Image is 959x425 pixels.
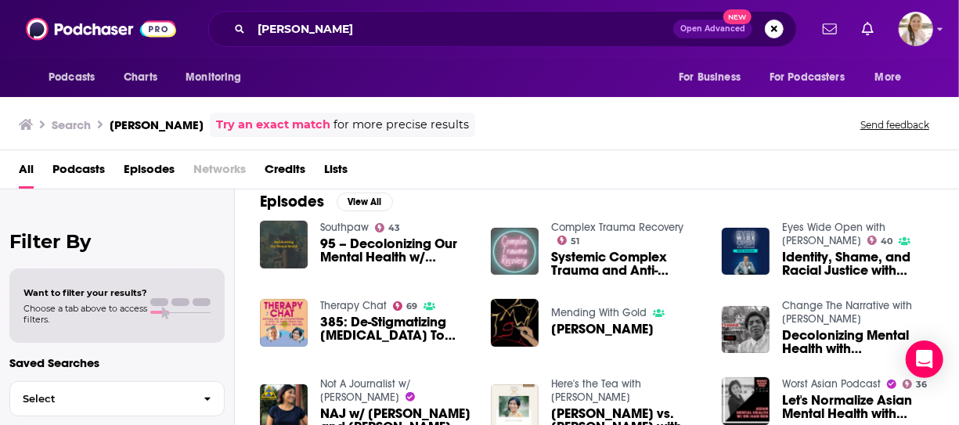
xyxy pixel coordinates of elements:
span: Podcasts [49,67,95,88]
button: Open AdvancedNew [673,20,752,38]
span: 385: De-Stigmatizing [MEDICAL_DATA] To Make Space For Healing - With [PERSON_NAME] [320,315,472,342]
img: Dr. Han Ren [491,299,539,347]
span: Identity, Shame, and Racial Justice with [PERSON_NAME] [782,250,934,277]
a: Episodes [124,157,175,189]
button: open menu [38,63,115,92]
a: Show notifications dropdown [817,16,843,42]
a: Lists [324,157,348,189]
span: Systemic Complex Trauma and Anti-Oppressive Therapy with [PERSON_NAME] [551,250,703,277]
span: New [723,9,752,24]
a: Therapy Chat [320,299,387,312]
a: Credits [265,157,305,189]
span: Networks [193,157,246,189]
button: Show profile menu [899,12,933,46]
div: Search podcasts, credits, & more... [208,11,797,47]
span: 95 – Decolonizing Our Mental Health w/ [PERSON_NAME] [320,237,472,264]
a: Change The Narrative with JD Fuller [782,299,912,326]
a: 40 [867,236,893,245]
a: Show notifications dropdown [856,16,880,42]
h3: [PERSON_NAME] [110,117,204,132]
a: Eyes Wide Open with Nick Thompson [782,221,885,247]
a: Try an exact match [216,116,330,134]
button: View All [337,193,393,211]
span: Charts [124,67,157,88]
img: Systemic Complex Trauma and Anti-Oppressive Therapy with Dr. Han Ren [491,228,539,276]
span: Logged in as acquavie [899,12,933,46]
button: open menu [759,63,867,92]
input: Search podcasts, credits, & more... [251,16,673,41]
a: 69 [393,301,418,311]
span: 43 [388,225,400,232]
img: User Profile [899,12,933,46]
a: Southpaw [320,221,369,234]
h2: Filter By [9,230,225,253]
span: Choose a tab above to access filters. [23,303,147,325]
a: 51 [557,236,580,245]
span: 40 [881,238,892,245]
span: Open Advanced [680,25,745,33]
h3: Search [52,117,91,132]
span: 51 [571,238,579,245]
button: open menu [864,63,921,92]
a: EpisodesView All [260,192,393,211]
img: 385: De-Stigmatizing C-PTSD To Make Space For Healing - With Dr. Han Ren [260,299,308,347]
a: All [19,157,34,189]
a: Here's the Tea with Akua Konadu [551,377,641,404]
span: for more precise results [333,116,469,134]
a: Decolonizing Mental Health with Dr. Han Ren [782,329,934,355]
a: Identity, Shame, and Racial Justice with Dr. Han Ren [782,250,934,277]
a: Systemic Complex Trauma and Anti-Oppressive Therapy with Dr. Han Ren [551,250,703,277]
span: More [875,67,902,88]
img: Decolonizing Mental Health with Dr. Han Ren [722,306,770,354]
span: Decolonizing Mental Health with [PERSON_NAME] [782,329,934,355]
img: Let's Normalize Asian Mental Health with Dr. Han Ren / AAPI Mental Health Awareness [722,377,770,425]
a: Worst Asian Podcast [782,377,881,391]
span: For Podcasters [770,67,845,88]
a: 385: De-Stigmatizing C-PTSD To Make Space For Healing - With Dr. Han Ren [320,315,472,342]
a: 95 – Decolonizing Our Mental Health w/ Dr. Han Ren [320,237,472,264]
h2: Episodes [260,192,324,211]
span: 69 [406,303,417,310]
a: Podcasts [52,157,105,189]
a: Dr. Han Ren [551,322,654,336]
span: Let's Normalize Asian Mental Health with [PERSON_NAME] / AAPI Mental Health Awareness [782,394,934,420]
a: Not A Journalist w/ Brian Holidae [320,377,411,404]
img: Identity, Shame, and Racial Justice with Dr. Han Ren [722,228,770,276]
a: 36 [903,380,928,389]
span: 36 [916,381,927,388]
a: Let's Normalize Asian Mental Health with Dr. Han Ren / AAPI Mental Health Awareness [782,394,934,420]
button: Select [9,381,225,416]
img: 95 – Decolonizing Our Mental Health w/ Dr. Han Ren [260,221,308,268]
a: Complex Trauma Recovery [551,221,683,234]
button: open menu [668,63,760,92]
button: open menu [175,63,261,92]
a: Mending With Gold [551,306,647,319]
img: Podchaser - Follow, Share and Rate Podcasts [26,14,176,44]
span: Select [10,394,191,404]
button: Send feedback [856,118,934,131]
span: Want to filter your results? [23,287,147,298]
p: Saved Searches [9,355,225,370]
a: 43 [375,223,401,232]
span: [PERSON_NAME] [551,322,654,336]
div: Open Intercom Messenger [906,340,943,378]
span: For Business [679,67,741,88]
span: Monitoring [186,67,241,88]
a: Charts [114,63,167,92]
